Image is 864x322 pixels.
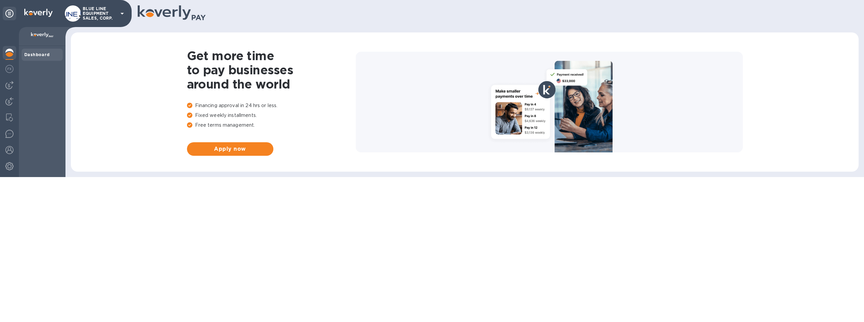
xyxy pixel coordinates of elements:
img: Foreign exchange [5,65,13,73]
div: Unpin categories [3,7,16,20]
h1: Get more time to pay businesses around the world [187,49,356,91]
p: BLUE LINE EQUIPMENT SALES, CORP. [83,6,116,21]
img: Logo [24,9,53,17]
p: Free terms management. [187,122,356,129]
b: Dashboard [24,52,50,57]
p: Financing approval in 24 hrs or less. [187,102,356,109]
p: Fixed weekly installments. [187,112,356,119]
span: Apply now [192,145,268,153]
button: Apply now [187,142,273,156]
